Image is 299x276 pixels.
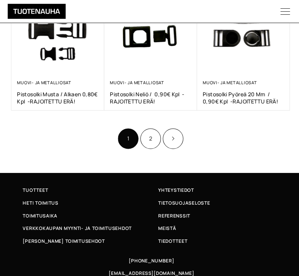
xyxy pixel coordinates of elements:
span: Toimitusaika [23,210,57,218]
a: [PERSON_NAME] toimitusehdot [23,236,149,244]
a: Tietosuojaseloste [157,197,284,205]
a: Verkkokaupan myynti- ja toimitusehdot [23,223,149,231]
span: Meistä [157,223,175,231]
nav: Product Pagination [11,127,288,149]
a: Sivu 2 [139,128,160,148]
span: Sivu 1 [117,128,137,148]
span: Tiedotteet [157,236,186,244]
img: Tuotenauha Oy [8,4,65,19]
a: Heti toimitus [23,197,149,205]
a: Pistosolki Neliö / 0,90€ kpl -RAJOITETTU ERÄ! [109,90,190,104]
a: Pistosolki musta / alkaen 0,80€ kpl -RAJOITETTU ERÄ! [17,90,98,104]
a: Muovi- ja metalliosat [109,79,163,85]
span: Tietosuojaseloste [157,197,208,205]
a: Toimitusaika [23,210,149,218]
a: [PHONE_NUMBER] [128,255,173,263]
a: Muovi- ja metalliosat [201,79,255,85]
a: [EMAIL_ADDRESS][DOMAIN_NAME] [108,267,193,275]
span: Tuotteet [23,185,48,193]
a: Meistä [157,223,284,231]
span: Heti toimitus [23,197,58,205]
a: Muovi- ja metalliosat [17,79,71,85]
span: Yhteystiedot [157,185,193,193]
span: [PERSON_NAME] toimitusehdot [23,236,104,244]
span: Verkkokaupan myynti- ja toimitusehdot [23,223,131,231]
a: Yhteystiedot [157,185,284,193]
a: Referenssit [157,210,284,218]
a: Pistosolki Pyöreä 20 mm / 0,90€ kpl -RAJOITETTU ERÄ! [201,90,282,104]
a: Tuotteet [23,185,149,193]
span: Referenssit [157,210,189,218]
a: Tiedotteet [157,236,284,244]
